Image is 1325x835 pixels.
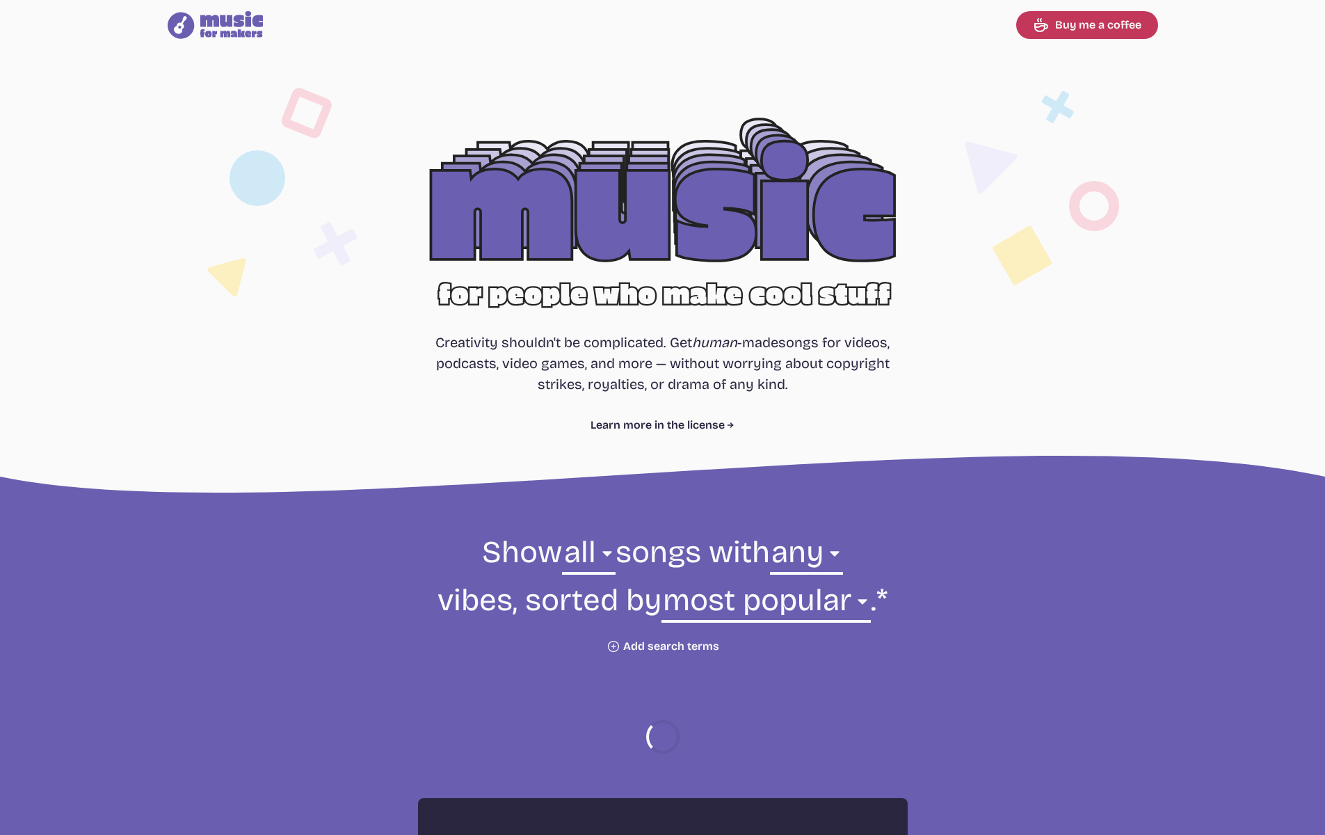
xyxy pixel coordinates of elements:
[1016,11,1158,39] a: Buy me a coffee
[435,332,890,395] p: Creativity shouldn't be complicated. Get songs for videos, podcasts, video games, and more — with...
[591,417,734,434] a: Learn more in the license
[562,532,615,580] select: genre
[661,580,871,628] select: sorting
[607,639,719,653] button: Add search terms
[692,334,737,351] i: human
[284,532,1041,653] form: Show songs with vibes, sorted by .
[692,334,778,351] span: -made
[770,532,843,580] select: vibe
